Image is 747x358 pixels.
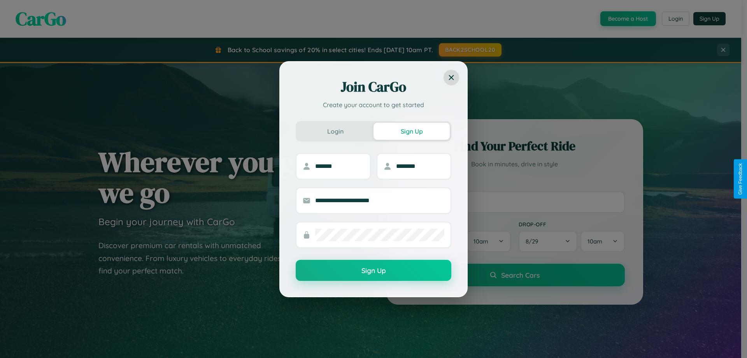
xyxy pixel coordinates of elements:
button: Sign Up [296,260,451,281]
div: Give Feedback [738,163,743,195]
button: Sign Up [373,123,450,140]
h2: Join CarGo [296,78,451,96]
button: Login [297,123,373,140]
p: Create your account to get started [296,100,451,109]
